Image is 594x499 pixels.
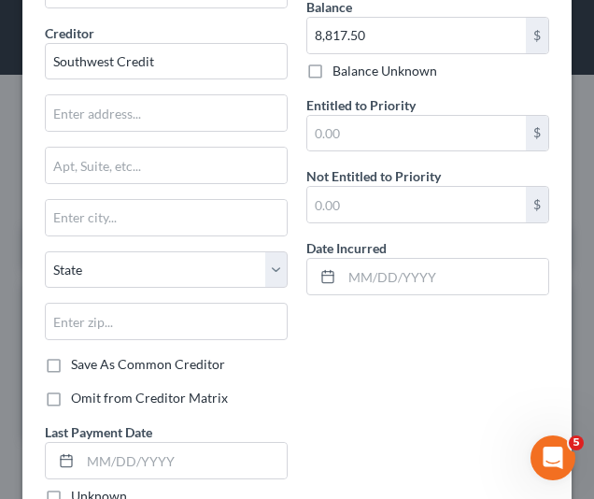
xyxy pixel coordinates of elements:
[45,303,288,340] input: Enter zip...
[306,238,387,258] label: Date Incurred
[569,435,584,450] span: 5
[80,443,287,478] input: MM/DD/YYYY
[307,18,526,53] input: 0.00
[526,187,548,222] div: $
[46,200,287,235] input: Enter city...
[71,355,225,374] label: Save As Common Creditor
[332,62,437,80] label: Balance Unknown
[306,166,441,186] label: Not Entitled to Priority
[530,435,575,480] iframe: Intercom live chat
[46,95,287,131] input: Enter address...
[526,116,548,151] div: $
[45,25,94,41] span: Creditor
[45,422,152,442] label: Last Payment Date
[46,148,287,183] input: Apt, Suite, etc...
[306,95,416,115] label: Entitled to Priority
[342,259,548,294] input: MM/DD/YYYY
[45,43,288,80] input: Search creditor by name...
[307,116,526,151] input: 0.00
[71,390,228,406] span: Omit from Creditor Matrix
[307,187,526,222] input: 0.00
[526,18,548,53] div: $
